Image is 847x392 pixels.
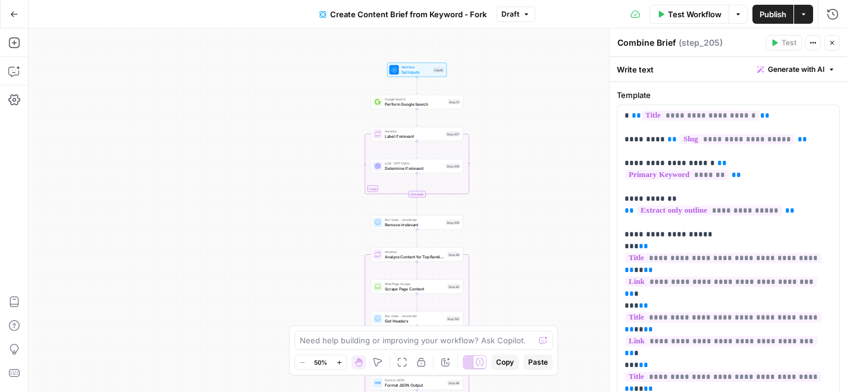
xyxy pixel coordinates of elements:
div: Step 192 [446,316,460,321]
div: Format JSONFormat JSON OutputStep 96 [371,376,463,390]
label: Template [617,89,840,101]
g: Edge from step_90 to step_192 [416,294,418,311]
span: Remove irrelevant [385,222,443,227]
div: LoopIterationLabel if relevantStep 207 [371,127,463,141]
div: Step 208 [446,163,460,169]
span: Get Headers [385,318,444,324]
span: Google Search [385,97,446,102]
div: Step 90 [447,284,460,289]
span: Format JSON [385,378,445,382]
g: Edge from step_207-iteration-end to step_209 [416,198,418,215]
span: Run Code · JavaScript [385,217,443,222]
button: Paste [523,355,553,370]
span: Iteration [385,249,445,254]
div: Step 207 [446,131,460,137]
g: Edge from step_209 to step_89 [416,230,418,247]
button: Test [766,35,802,50]
div: Run Code · JavaScriptGet HeadersStep 192 [371,312,463,326]
div: LLM · GPT-5 MiniDetermine if relevantStep 208 [371,159,463,173]
span: 50% [314,358,327,367]
div: Run Code · JavaScriptRemove irrelevantStep 209 [371,216,463,230]
div: Step 209 [446,220,460,225]
span: Copy [496,357,514,368]
span: Scrape Page Content [385,286,445,292]
textarea: Combine Brief [617,37,676,49]
div: Step 96 [447,380,460,385]
span: Test [782,37,796,48]
span: Perform Google Search [385,101,446,107]
span: Set Inputs [401,69,431,75]
button: Draft [496,7,535,22]
span: Paste [528,357,548,368]
div: Google SearchPerform Google SearchStep 51 [371,95,463,109]
span: Publish [760,8,786,20]
g: Edge from step_51 to step_207 [416,109,418,127]
span: LLM · GPT-5 Mini [385,161,443,166]
div: Web Page ScrapeScrape Page ContentStep 90 [371,280,463,294]
div: Complete [371,191,463,198]
span: Web Page Scrape [385,282,445,286]
button: Copy [491,355,519,370]
button: Test Workflow [650,5,729,24]
span: Draft [501,9,519,20]
span: Workflow [401,65,431,69]
div: Step 89 [447,252,460,257]
div: IterationAnalyze Content for Top Ranking PagesStep 89 [371,248,463,262]
div: Write text [610,57,847,81]
div: WorkflowSet InputsInputs [371,63,463,77]
span: Create Content Brief from Keyword - Fork [330,8,487,20]
span: Iteration [385,129,443,134]
g: Edge from start to step_51 [416,77,418,94]
div: Inputs [433,67,444,72]
button: Publish [752,5,793,24]
g: Edge from step_207 to step_208 [416,141,418,159]
span: ( step_205 ) [679,37,723,49]
span: Generate with AI [768,64,824,75]
span: Analyze Content for Top Ranking Pages [385,254,445,260]
span: Determine if relevant [385,165,443,171]
div: Complete [409,191,426,198]
span: Label if relevant [385,133,443,139]
span: Run Code · JavaScript [385,314,444,318]
button: Create Content Brief from Keyword - Fork [312,5,494,24]
span: Test Workflow [668,8,721,20]
g: Edge from step_89 to step_90 [416,262,418,279]
span: Format JSON Output [385,382,445,388]
div: Step 51 [448,99,460,105]
button: Generate with AI [752,62,840,77]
